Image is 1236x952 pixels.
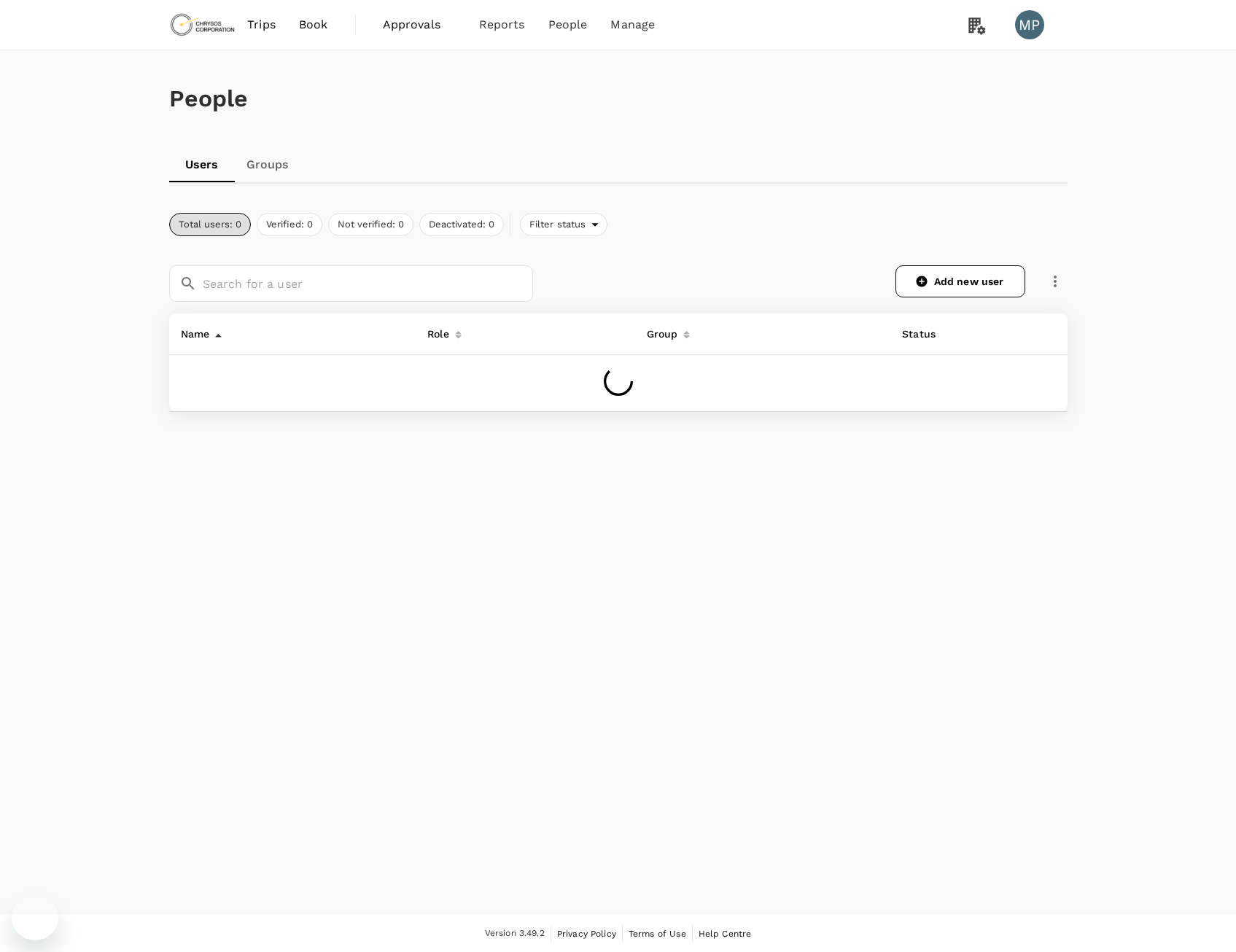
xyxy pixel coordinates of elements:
[1015,10,1044,39] div: MP
[203,265,533,302] input: Search for a user
[328,213,413,236] button: Not verified: 0
[247,16,276,34] span: Trips
[629,926,686,942] a: Terms of Use
[479,16,525,34] span: Reports
[299,16,328,34] span: Book
[548,16,588,34] span: People
[485,926,545,941] span: Version 3.49.2
[257,213,322,236] button: Verified: 0
[557,929,616,939] span: Privacy Policy
[169,9,236,41] img: Chrysos Corporation
[890,313,978,355] th: Status
[520,213,608,236] div: Filter status
[699,926,752,942] a: Help Centre
[169,85,1068,112] h1: People
[235,147,300,182] a: Groups
[12,894,58,940] iframe: Button to launch messaging window
[895,265,1025,297] a: Add new user
[699,929,752,939] span: Help Centre
[421,319,449,343] div: Role
[383,16,456,34] span: Approvals
[629,929,686,939] span: Terms of Use
[175,319,210,343] div: Name
[557,926,616,942] a: Privacy Policy
[169,213,251,236] button: Total users: 0
[169,147,235,182] a: Users
[521,218,592,232] span: Filter status
[610,16,655,34] span: Manage
[419,213,504,236] button: Deactivated: 0
[641,319,678,343] div: Group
